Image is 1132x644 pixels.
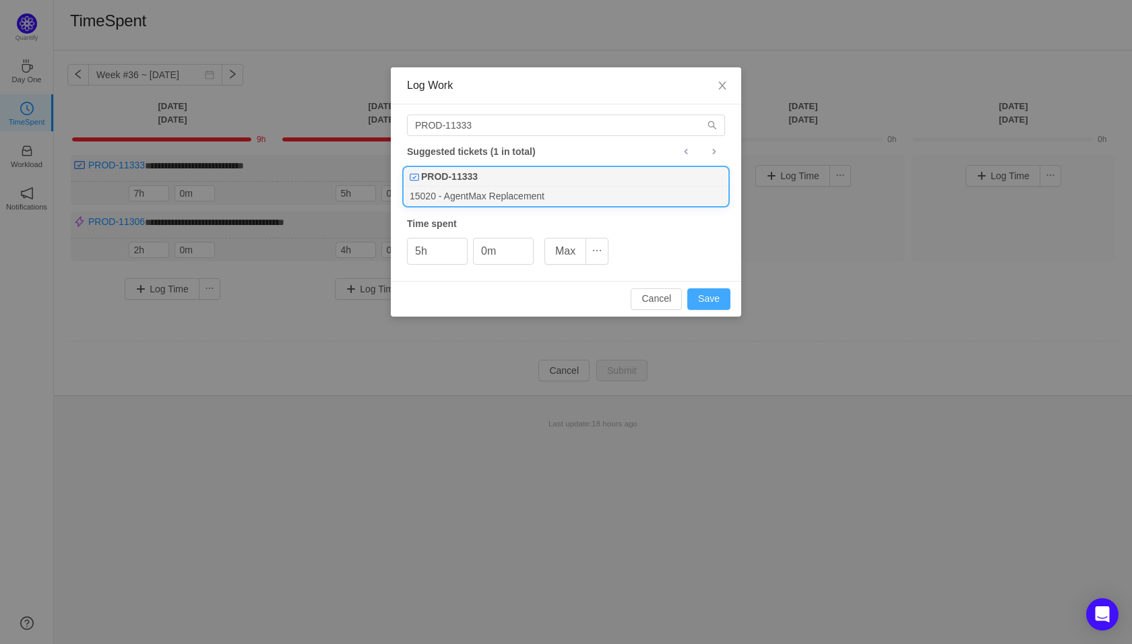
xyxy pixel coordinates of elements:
[544,238,586,265] button: Max
[703,67,741,105] button: Close
[631,288,682,310] button: Cancel
[717,80,728,91] i: icon: close
[410,172,419,182] img: 10300
[1086,598,1119,631] div: Open Intercom Messenger
[407,143,725,160] div: Suggested tickets (1 in total)
[586,238,608,265] button: icon: ellipsis
[421,170,478,184] b: PROD-11333
[407,217,725,231] div: Time spent
[407,78,725,93] div: Log Work
[707,121,717,130] i: icon: search
[407,115,725,136] input: Search
[404,187,728,205] div: 15020 - AgentMax Replacement
[687,288,730,310] button: Save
